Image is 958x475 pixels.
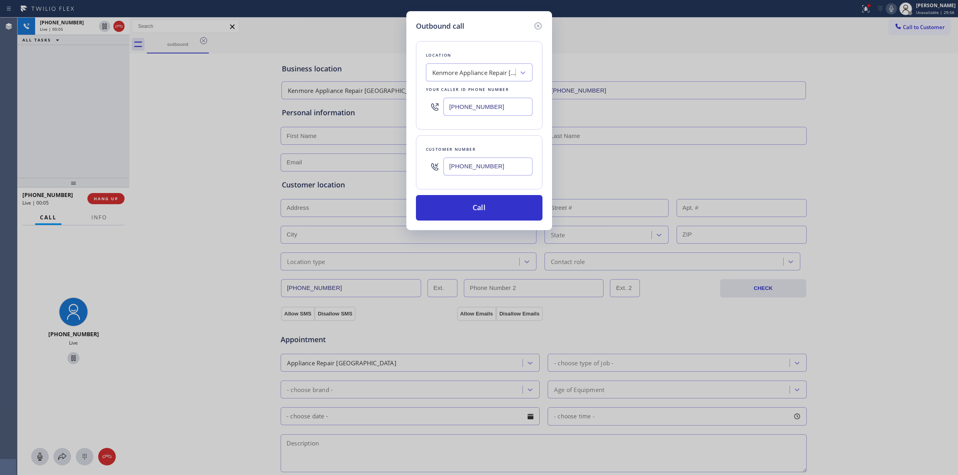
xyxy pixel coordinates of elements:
button: Call [416,195,542,221]
input: (123) 456-7890 [443,158,532,175]
div: Your caller id phone number [426,85,532,94]
div: Customer number [426,145,532,154]
input: (123) 456-7890 [443,98,532,116]
div: Location [426,51,532,59]
h5: Outbound call [416,21,464,32]
div: Kenmore Appliance Repair [GEOGRAPHIC_DATA] [432,68,516,77]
